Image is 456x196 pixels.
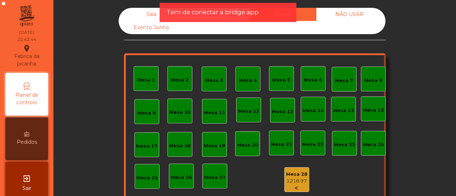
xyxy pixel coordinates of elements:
[285,178,309,191] div: 1218.97 €
[272,108,293,115] div: Mesa 13
[364,77,382,84] div: Mesa 8
[171,174,192,181] div: Mesa 26
[22,44,31,53] i: location_on
[238,108,259,115] div: Mesa 12
[119,21,185,34] div: Evento Junho
[171,76,189,84] div: Mesa 2
[205,77,223,84] div: Mesa 3
[285,171,309,178] div: Mesa 28
[204,174,226,181] div: Mesa 27
[363,107,384,114] div: Mesa 16
[204,142,225,149] div: Mesa 19
[272,76,290,84] div: Mesa 5
[302,107,324,114] div: Mesa 14
[363,141,384,148] div: Mesa 24
[18,4,35,28] img: qpiato
[6,44,48,68] div: Fabrica da picanha
[271,141,292,148] div: Mesa 21
[17,138,37,146] span: Pedidos
[333,107,354,114] div: Mesa 15
[237,142,258,149] div: Mesa 20
[167,8,259,17] span: Tem de conectar a bridge app
[119,8,185,21] div: Sala
[19,29,34,36] div: [DATE]
[334,141,355,148] div: Mesa 23
[22,185,31,192] span: Sair
[316,8,382,21] div: NÃO USAR
[239,77,257,84] div: Mesa 4
[304,76,322,84] div: Mesa 6
[302,141,323,148] div: Mesa 22
[137,76,155,84] div: Mesa 1
[7,91,46,106] span: Painel de controlo
[138,110,156,117] div: Mesa 9
[335,77,353,84] div: Mesa 7
[169,142,191,149] div: Mesa 18
[136,174,158,181] div: Mesa 25
[17,36,36,43] div: 22:42:44
[22,174,31,183] i: exit_to_app
[204,109,225,116] div: Mesa 11
[136,143,157,150] div: Mesa 17
[169,109,191,116] div: Mesa 10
